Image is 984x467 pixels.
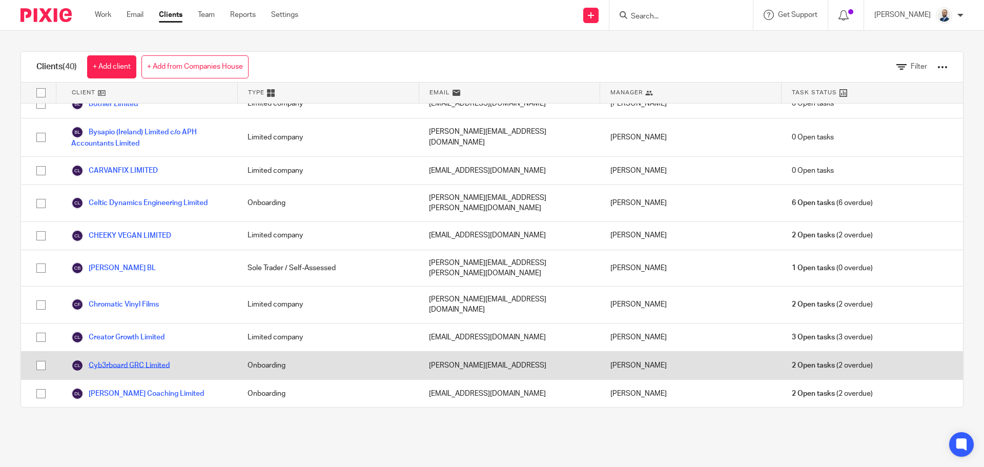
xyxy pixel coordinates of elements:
[71,98,84,110] img: svg%3E
[936,7,952,24] img: Mark%20LI%20profiler.png
[71,98,138,110] a: Botfiler Limited
[600,90,782,118] div: [PERSON_NAME]
[198,10,215,20] a: Team
[419,352,600,379] div: [PERSON_NAME][EMAIL_ADDRESS]
[792,198,835,208] span: 6 Open tasks
[237,90,419,118] div: Limited company
[419,323,600,351] div: [EMAIL_ADDRESS][DOMAIN_NAME]
[600,380,782,408] div: [PERSON_NAME]
[237,352,419,379] div: Onboarding
[230,10,256,20] a: Reports
[159,10,182,20] a: Clients
[237,287,419,323] div: Limited company
[72,88,95,97] span: Client
[71,230,171,242] a: CHEEKY VEGAN LIMITED
[600,185,782,221] div: [PERSON_NAME]
[792,360,873,371] span: (2 overdue)
[419,250,600,287] div: [PERSON_NAME][EMAIL_ADDRESS][PERSON_NAME][DOMAIN_NAME]
[419,185,600,221] div: [PERSON_NAME][EMAIL_ADDRESS][PERSON_NAME][DOMAIN_NAME]
[600,287,782,323] div: [PERSON_NAME]
[419,90,600,118] div: [EMAIL_ADDRESS][DOMAIN_NAME]
[237,250,419,287] div: Sole Trader / Self-Assessed
[237,118,419,156] div: Limited company
[237,323,419,351] div: Limited company
[792,198,873,208] span: (6 overdue)
[778,11,817,18] span: Get Support
[792,263,873,273] span: (0 overdue)
[237,185,419,221] div: Onboarding
[31,83,51,103] input: Select all
[63,63,77,71] span: (40)
[792,88,837,97] span: Task Status
[237,222,419,250] div: Limited company
[610,88,643,97] span: Manager
[600,222,782,250] div: [PERSON_NAME]
[911,63,927,70] span: Filter
[71,359,84,372] img: svg%3E
[237,380,419,408] div: Onboarding
[600,157,782,185] div: [PERSON_NAME]
[429,88,450,97] span: Email
[792,98,834,109] span: 0 Open tasks
[71,359,170,372] a: Cyb3rboard GRC Limited
[792,389,873,399] span: (2 overdue)
[600,118,782,156] div: [PERSON_NAME]
[792,166,834,176] span: 0 Open tasks
[71,126,84,138] img: svg%3E
[630,12,722,22] input: Search
[419,287,600,323] div: [PERSON_NAME][EMAIL_ADDRESS][DOMAIN_NAME]
[271,10,298,20] a: Settings
[71,126,227,149] a: Bysapio (Ireland) Limited c/o APH Accountants Limited
[237,157,419,185] div: Limited company
[87,55,136,78] a: + Add client
[127,10,143,20] a: Email
[419,118,600,156] div: [PERSON_NAME][EMAIL_ADDRESS][DOMAIN_NAME]
[792,332,873,342] span: (3 overdue)
[792,299,873,310] span: (2 overdue)
[95,10,111,20] a: Work
[874,10,931,20] p: [PERSON_NAME]
[141,55,249,78] a: + Add from Companies House
[792,360,835,371] span: 2 Open tasks
[71,165,84,177] img: svg%3E
[419,157,600,185] div: [EMAIL_ADDRESS][DOMAIN_NAME]
[71,197,84,209] img: svg%3E
[71,298,84,311] img: svg%3E
[792,389,835,399] span: 2 Open tasks
[600,352,782,379] div: [PERSON_NAME]
[71,165,158,177] a: CARVANFIX LIMITED
[71,197,208,209] a: Celtic Dynamics Engineering Limited
[20,8,72,22] img: Pixie
[71,388,84,400] img: svg%3E
[71,262,84,274] img: svg%3E
[71,331,84,343] img: svg%3E
[792,332,835,342] span: 3 Open tasks
[792,230,873,240] span: (2 overdue)
[71,262,156,274] a: [PERSON_NAME] BL
[71,331,165,343] a: Creator Growth Limited
[792,299,835,310] span: 2 Open tasks
[419,222,600,250] div: [EMAIL_ADDRESS][DOMAIN_NAME]
[792,230,835,240] span: 2 Open tasks
[71,298,159,311] a: Chromatic Vinyl Films
[36,62,77,72] h1: Clients
[600,250,782,287] div: [PERSON_NAME]
[71,230,84,242] img: svg%3E
[600,323,782,351] div: [PERSON_NAME]
[792,263,835,273] span: 1 Open tasks
[71,388,204,400] a: [PERSON_NAME] Coaching Limited
[792,132,834,143] span: 0 Open tasks
[419,380,600,408] div: [EMAIL_ADDRESS][DOMAIN_NAME]
[248,88,264,97] span: Type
